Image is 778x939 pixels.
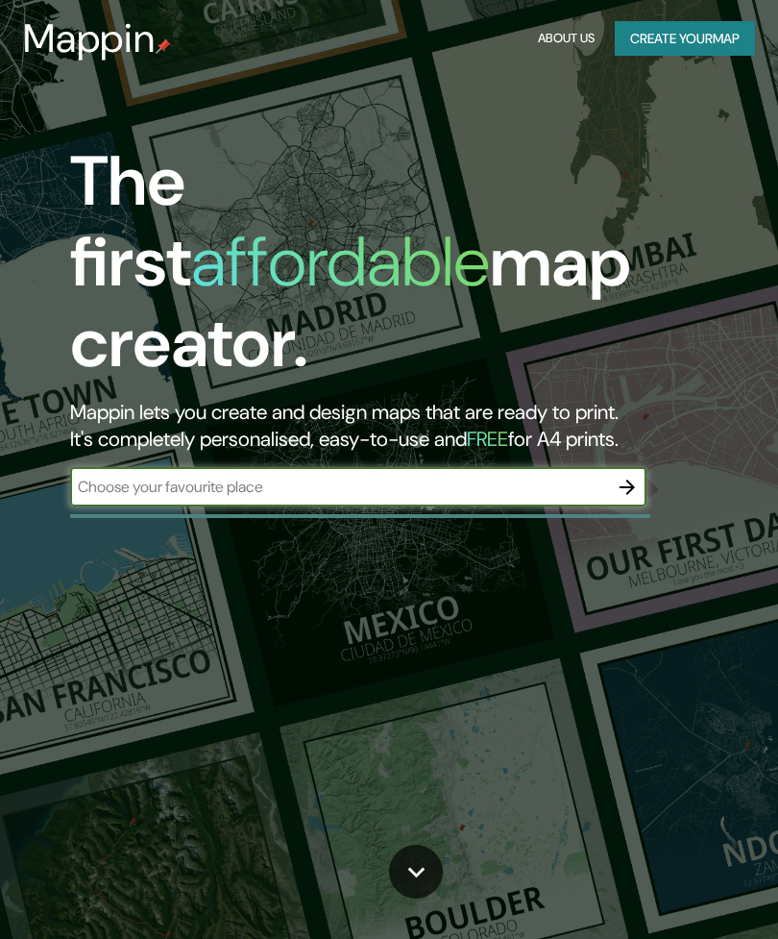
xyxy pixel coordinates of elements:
img: mappin-pin [156,38,171,54]
h2: Mappin lets you create and design maps that are ready to print. It's completely personalised, eas... [70,399,693,453]
h1: affordable [191,217,490,307]
h3: Mappin [23,15,156,62]
button: Create yourmap [615,21,755,57]
h1: The first map creator. [70,141,693,399]
input: Choose your favourite place [70,476,608,498]
h5: FREE [467,426,508,453]
button: About Us [533,21,599,57]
